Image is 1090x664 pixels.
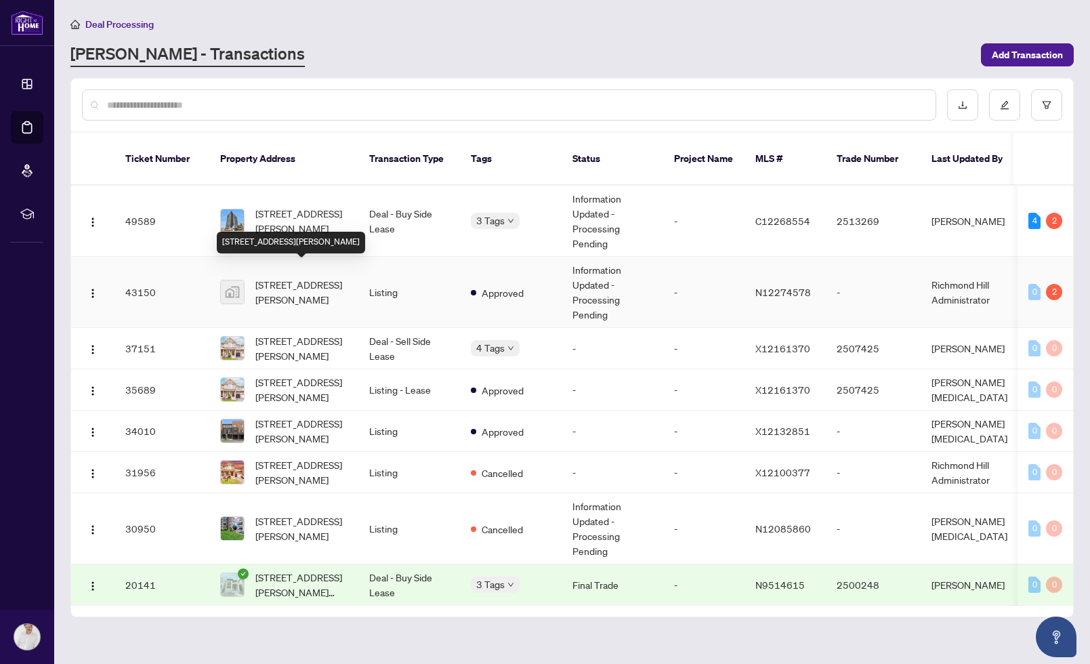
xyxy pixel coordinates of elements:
td: 30950 [114,493,209,564]
div: 0 [1046,423,1062,439]
button: filter [1031,89,1062,121]
button: edit [989,89,1020,121]
td: [PERSON_NAME] [921,564,1022,606]
td: - [663,186,745,257]
img: thumbnail-img [221,281,244,304]
span: Cancelled [482,465,523,480]
th: Property Address [209,133,358,186]
th: Status [562,133,663,186]
img: thumbnail-img [221,209,244,232]
td: - [562,369,663,411]
div: 0 [1046,464,1062,480]
span: [STREET_ADDRESS][PERSON_NAME] [255,333,348,363]
td: 2507425 [826,369,921,411]
img: thumbnail-img [221,573,244,596]
td: Listing [358,411,460,452]
span: X12161370 [755,342,810,354]
span: N12274578 [755,286,811,298]
img: Profile Icon [14,624,40,650]
td: Listing [358,452,460,493]
span: edit [1000,100,1009,110]
td: 34010 [114,411,209,452]
div: 0 [1046,520,1062,537]
td: Listing [358,257,460,328]
span: [STREET_ADDRESS][PERSON_NAME] [255,457,348,487]
td: [PERSON_NAME][MEDICAL_DATA] [921,369,1022,411]
span: C12268554 [755,215,810,227]
span: home [70,20,80,29]
td: Richmond Hill Administrator [921,452,1022,493]
td: - [826,452,921,493]
td: Final Trade [562,564,663,606]
span: [STREET_ADDRESS][PERSON_NAME] [255,277,348,307]
div: 0 [1028,340,1041,356]
th: Transaction Type [358,133,460,186]
a: [PERSON_NAME] - Transactions [70,43,305,67]
img: Logo [87,386,98,396]
button: Logo [82,337,104,359]
td: Deal - Buy Side Lease [358,186,460,257]
th: Ticket Number [114,133,209,186]
img: Logo [87,427,98,438]
td: Deal - Buy Side Lease [358,564,460,606]
td: Information Updated - Processing Pending [562,257,663,328]
img: Logo [87,288,98,299]
td: - [663,328,745,369]
td: - [826,411,921,452]
th: Project Name [663,133,745,186]
span: download [958,100,967,110]
button: Logo [82,574,104,596]
div: 2 [1046,284,1062,300]
span: [STREET_ADDRESS][PERSON_NAME] [255,206,348,236]
td: Richmond Hill Administrator [921,257,1022,328]
span: X12100377 [755,466,810,478]
span: [STREET_ADDRESS][PERSON_NAME][PERSON_NAME] [255,570,348,600]
div: 4 [1028,213,1041,229]
td: 35689 [114,369,209,411]
button: Logo [82,281,104,303]
td: [PERSON_NAME][MEDICAL_DATA] [921,411,1022,452]
td: - [562,328,663,369]
span: X12132851 [755,425,810,437]
span: Deal Processing [85,18,154,30]
span: down [507,581,514,588]
div: [STREET_ADDRESS][PERSON_NAME] [217,232,365,253]
td: [PERSON_NAME] [921,186,1022,257]
span: [STREET_ADDRESS][PERSON_NAME] [255,514,348,543]
span: down [507,345,514,352]
td: Information Updated - Processing Pending [562,493,663,564]
td: - [826,257,921,328]
td: - [562,411,663,452]
td: 20141 [114,564,209,606]
span: [STREET_ADDRESS][PERSON_NAME] [255,375,348,404]
div: 0 [1028,520,1041,537]
span: Approved [482,383,524,398]
span: 4 Tags [476,340,505,356]
button: Logo [82,420,104,442]
div: 2 [1046,213,1062,229]
th: MLS # [745,133,826,186]
img: thumbnail-img [221,517,244,540]
td: - [663,257,745,328]
td: [PERSON_NAME][MEDICAL_DATA] [921,493,1022,564]
td: Listing [358,493,460,564]
img: Logo [87,581,98,592]
img: thumbnail-img [221,419,244,442]
div: 0 [1046,577,1062,593]
td: - [562,452,663,493]
span: [STREET_ADDRESS][PERSON_NAME] [255,416,348,446]
span: X12161370 [755,383,810,396]
td: - [663,452,745,493]
td: 31956 [114,452,209,493]
div: 0 [1028,577,1041,593]
th: Last Updated By [921,133,1022,186]
div: 0 [1028,423,1041,439]
td: - [663,411,745,452]
div: 0 [1028,284,1041,300]
span: filter [1042,100,1051,110]
td: Deal - Sell Side Lease [358,328,460,369]
img: Logo [87,344,98,355]
button: Logo [82,461,104,483]
img: Logo [87,217,98,228]
td: 43150 [114,257,209,328]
